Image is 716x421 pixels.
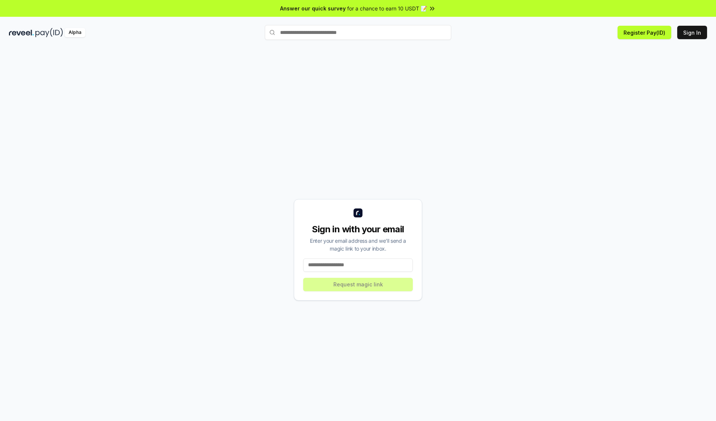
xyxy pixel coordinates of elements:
div: Enter your email address and we’ll send a magic link to your inbox. [303,237,413,252]
span: Answer our quick survey [280,4,346,12]
button: Register Pay(ID) [618,26,671,39]
img: logo_small [354,208,362,217]
div: Sign in with your email [303,223,413,235]
img: pay_id [35,28,63,37]
img: reveel_dark [9,28,34,37]
button: Sign In [677,26,707,39]
span: for a chance to earn 10 USDT 📝 [347,4,427,12]
div: Alpha [65,28,85,37]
